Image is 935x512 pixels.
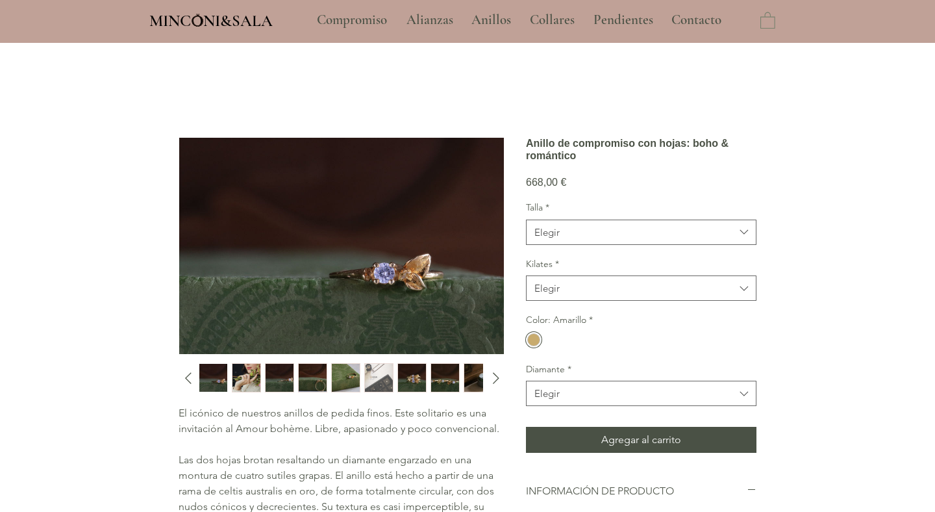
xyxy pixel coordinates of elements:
[526,220,756,245] button: Talla
[465,4,517,36] p: Anillos
[179,137,505,355] button: Anillo de compromiso con hojas: boho & románticoAgrandar
[265,363,294,392] button: Miniatura: Anillo de compromiso con hojas: boho & romántico
[232,364,260,392] img: Miniatura: Anillo de compromiso con hojas: boho & romántico
[400,4,460,36] p: Alianzas
[526,427,756,453] button: Agregar al carrito
[534,387,560,400] div: Elegir
[430,363,460,392] button: Miniatura: Anillo de compromiso con hojas: boho & romántico
[179,405,503,437] p: El icónico de nuestros anillos de pedida finos. Este solitario es una invitación al Amour bohème....
[464,364,492,392] img: Miniatura: Anillo de compromiso con hojas: boho & romántico
[365,364,393,392] img: Miniatura: Anillo de compromiso con hojas: boho & romántico
[266,364,293,392] img: Miniatura: Anillo de compromiso con hojas: boho & romántico
[398,364,426,392] img: Miniatura: Anillo de compromiso con hojas: boho & romántico
[662,4,732,36] a: Contacto
[364,363,393,392] button: Miniatura: Anillo de compromiso con hojas: boho & romántico
[199,363,228,392] button: Miniatura: Anillo de compromiso con hojas: boho & romántico
[526,137,756,162] h1: Anillo de compromiso con hojas: boho & romántico
[523,4,581,36] p: Collares
[526,201,756,214] label: Talla
[397,363,427,392] button: Miniatura: Anillo de compromiso con hojas: boho & romántico
[534,225,560,239] div: Elegir
[526,275,756,301] button: Kilates
[526,177,566,188] span: 668,00 €
[601,432,681,448] span: Agregar al carrito
[526,484,747,498] h2: INFORMACIÓN DE PRODUCTO
[520,4,584,36] a: Collares
[192,14,203,27] img: Minconi Sala
[526,381,756,406] button: Diamante
[431,364,459,392] img: Miniatura: Anillo de compromiso con hojas: boho & romántico
[149,11,273,31] span: MINCONI&SALA
[298,363,327,392] button: Miniatura: Anillo de compromiso con hojas: boho & romántico
[299,364,327,392] img: Miniatura: Anillo de compromiso con hojas: boho & romántico
[526,314,593,327] legend: Color: Amarillo
[665,4,728,36] p: Contacto
[526,363,756,376] label: Diamante
[149,8,273,30] a: MINCONI&SALA
[526,258,756,271] label: Kilates
[462,4,520,36] a: Anillos
[584,4,662,36] a: Pendientes
[307,4,397,36] a: Compromiso
[587,4,660,36] p: Pendientes
[232,363,261,392] button: Miniatura: Anillo de compromiso con hojas: boho & romántico
[310,4,393,36] p: Compromiso
[179,138,504,354] img: Anillo de compromiso con hojas: boho & romántico
[397,4,462,36] a: Alianzas
[332,364,360,392] img: Miniatura: Anillo de compromiso con hojas: boho & romántico
[282,4,757,36] nav: Sitio
[534,281,560,295] div: Elegir
[199,364,227,392] img: Miniatura: Anillo de compromiso con hojas: boho & romántico
[331,363,360,392] button: Miniatura: Anillo de compromiso con hojas: boho & romántico
[526,484,756,498] button: INFORMACIÓN DE PRODUCTO
[464,363,493,392] button: Miniatura: Anillo de compromiso con hojas: boho & romántico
